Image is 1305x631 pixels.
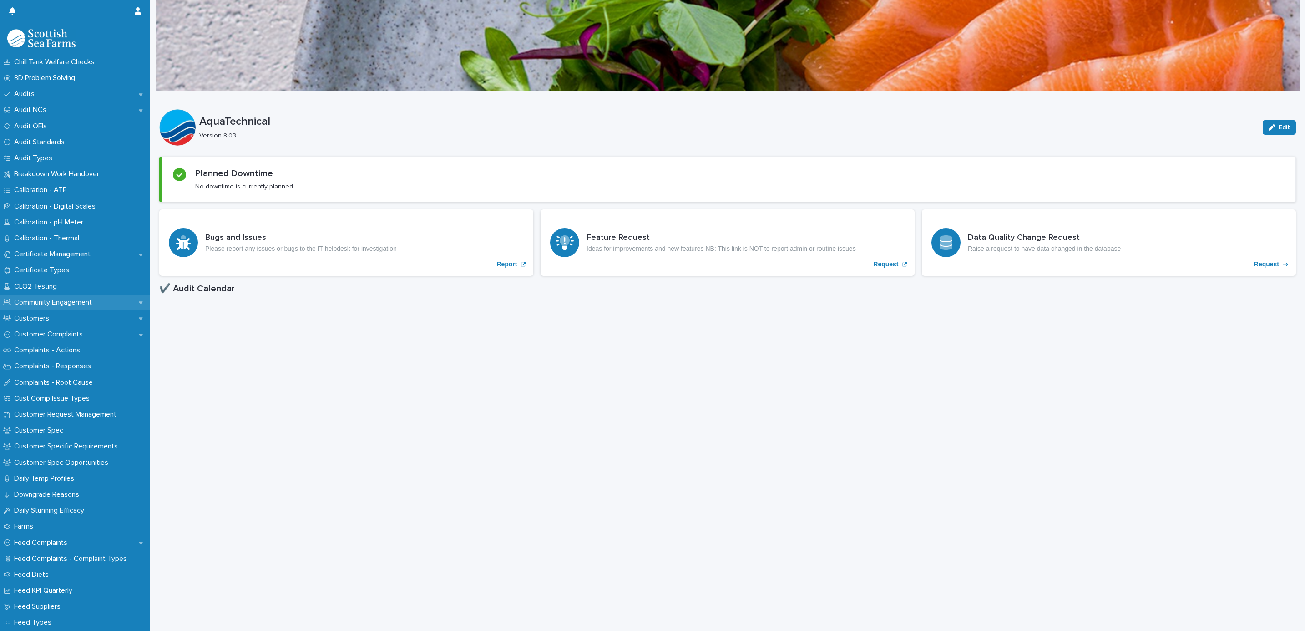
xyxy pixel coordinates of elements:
[10,218,91,227] p: Calibration - pH Meter
[10,602,68,611] p: Feed Suppliers
[10,234,86,243] p: Calibration - Thermal
[10,330,90,339] p: Customer Complaints
[10,106,54,114] p: Audit NCs
[10,442,125,451] p: Customer Specific Requirements
[10,170,106,178] p: Breakdown Work Handover
[10,202,103,211] p: Calibration - Digital Scales
[10,74,82,82] p: 8D Problem Solving
[496,260,517,268] p: Report
[541,209,915,276] a: Request
[10,618,59,627] p: Feed Types
[10,474,81,483] p: Daily Temp Profiles
[199,115,1255,128] p: AquaTechnical
[199,132,1252,140] p: Version 8.03
[10,555,134,563] p: Feed Complaints - Complaint Types
[10,282,64,291] p: CLO2 Testing
[10,506,91,515] p: Daily Stunning Efficacy
[10,314,56,323] p: Customers
[10,490,86,499] p: Downgrade Reasons
[205,245,397,253] p: Please report any issues or bugs to the IT helpdesk for investigation
[10,154,60,163] p: Audit Types
[1263,120,1296,135] button: Edit
[968,233,1121,243] h3: Data Quality Change Request
[10,539,75,547] p: Feed Complaints
[10,266,76,275] p: Certificate Types
[587,233,856,243] h3: Feature Request
[195,183,293,191] p: No downtime is currently planned
[968,245,1121,253] p: Raise a request to have data changed in the database
[10,186,74,194] p: Calibration - ATP
[10,378,100,387] p: Complaints - Root Cause
[159,283,1296,294] h1: ✔️ Audit Calendar
[10,586,80,595] p: Feed KPI Quarterly
[10,362,98,371] p: Complaints - Responses
[159,209,533,276] a: Report
[1254,260,1279,268] p: Request
[10,250,98,259] p: Certificate Management
[10,138,72,147] p: Audit Standards
[10,570,56,579] p: Feed Diets
[10,426,71,435] p: Customer Spec
[10,394,97,403] p: Cust Comp Issue Types
[587,245,856,253] p: Ideas for improvements and new features NB: This link is NOT to report admin or routine issues
[873,260,898,268] p: Request
[922,209,1296,276] a: Request
[1279,124,1290,131] span: Edit
[10,410,124,419] p: Customer Request Management
[10,522,40,531] p: Farms
[10,298,99,307] p: Community Engagement
[10,346,87,355] p: Complaints - Actions
[10,90,42,98] p: Audits
[10,58,102,66] p: Chill Tank Welfare Checks
[195,168,273,179] h2: Planned Downtime
[7,29,76,47] img: mMrefqRFQpe26GRNOUkG
[205,233,397,243] h3: Bugs and Issues
[10,458,116,467] p: Customer Spec Opportunities
[10,122,54,131] p: Audit OFIs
